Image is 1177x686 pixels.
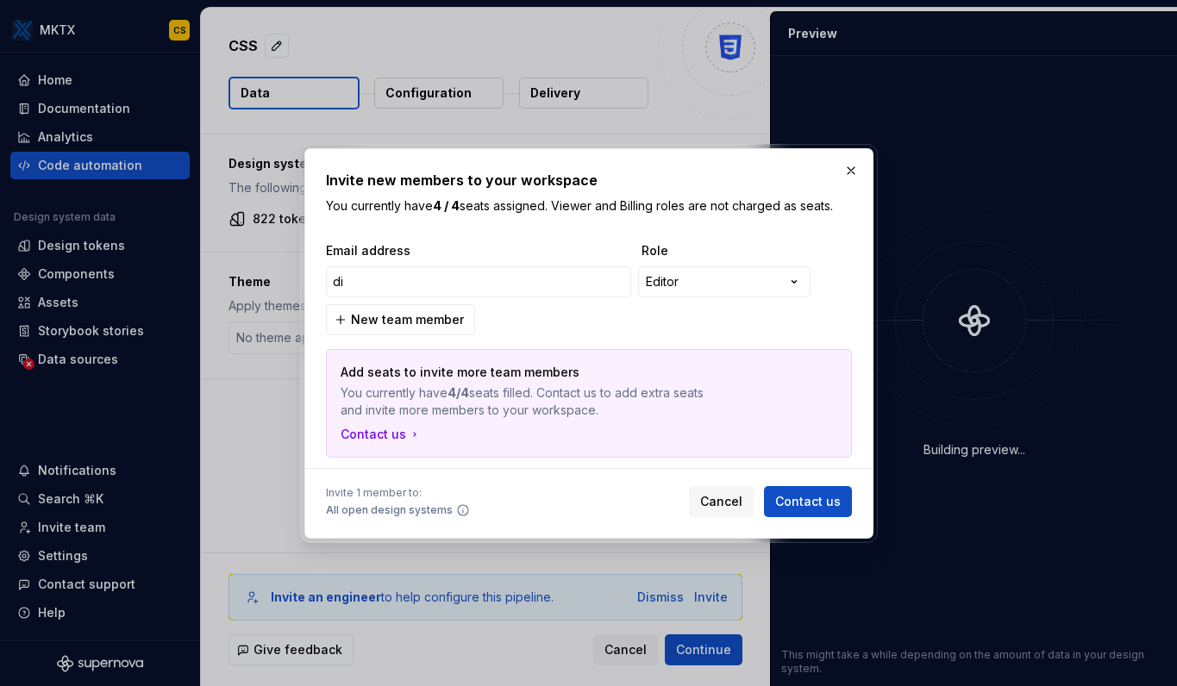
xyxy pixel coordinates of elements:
span: Email address [326,242,635,259]
a: Contact us [341,426,422,443]
span: Contact us [775,493,841,510]
strong: 4/4 [448,385,469,400]
span: Cancel [700,493,742,510]
span: Role [642,242,814,259]
button: New team member [326,304,475,335]
p: Add seats to invite more team members [341,364,717,381]
h2: Invite new members to your workspace [326,170,852,190]
button: Contact us [764,486,852,517]
p: You currently have seats filled. Contact us to add extra seats and invite more members to your wo... [341,384,717,419]
span: Invite 1 member to: [326,486,470,500]
b: 4 / 4 [433,198,460,213]
button: Cancel [689,486,754,517]
span: New team member [351,311,464,328]
span: All open design systems [326,503,453,517]
p: You currently have seats assigned. Viewer and Billing roles are not charged as seats. [326,197,852,215]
